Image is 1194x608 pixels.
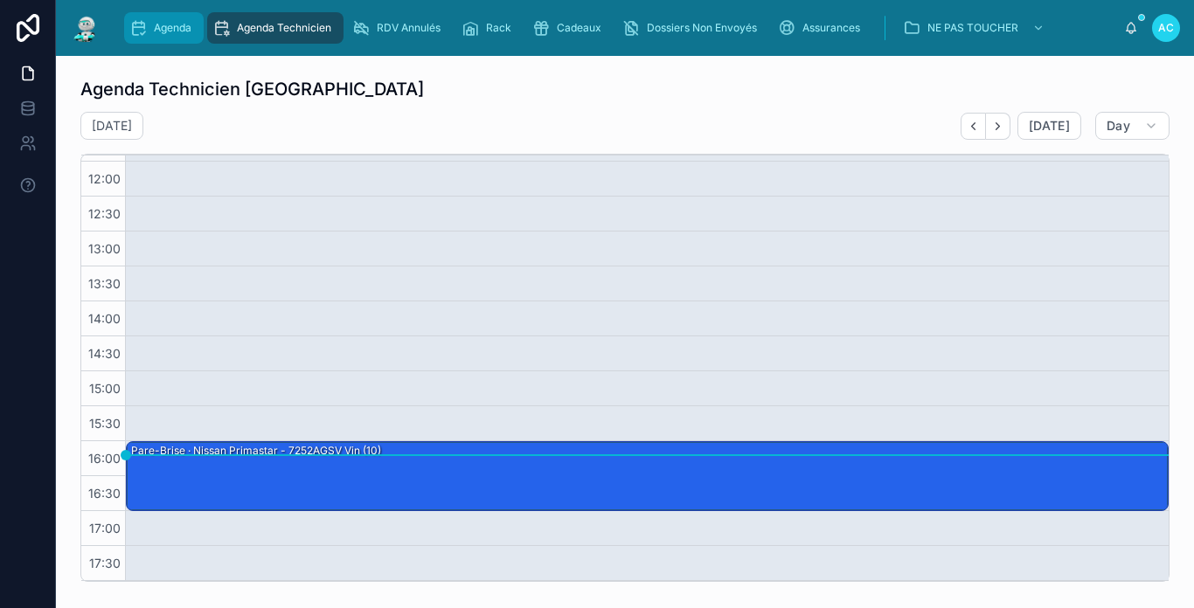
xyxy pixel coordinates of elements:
[773,12,872,44] a: Assurances
[84,206,125,221] span: 12:30
[84,171,125,186] span: 12:00
[154,21,191,35] span: Agenda
[85,416,125,431] span: 15:30
[207,12,344,44] a: Agenda Technicien
[70,14,101,42] img: App logo
[377,21,441,35] span: RDV Annulés
[961,113,986,140] button: Back
[486,21,511,35] span: Rack
[115,9,1124,47] div: scrollable content
[617,12,769,44] a: Dossiers Non Envoyés
[85,556,125,570] span: 17:30
[92,117,132,135] h2: [DATE]
[129,443,383,459] div: Pare-Brise · Nissan primastar - 7252AGSV vin (10)
[986,113,1010,140] button: Next
[85,521,125,535] span: 17:00
[84,276,125,291] span: 13:30
[927,21,1018,35] span: NE PAS TOUCHER
[84,311,125,326] span: 14:00
[527,12,614,44] a: Cadeaux
[1095,112,1170,140] button: Day
[802,21,860,35] span: Assurances
[237,21,331,35] span: Agenda Technicien
[124,12,204,44] a: Agenda
[84,451,125,466] span: 16:00
[84,346,125,361] span: 14:30
[84,486,125,501] span: 16:30
[84,241,125,256] span: 13:00
[347,12,453,44] a: RDV Annulés
[1107,118,1130,134] span: Day
[1158,21,1174,35] span: AC
[647,21,757,35] span: Dossiers Non Envoyés
[80,77,424,101] h1: Agenda Technicien [GEOGRAPHIC_DATA]
[1017,112,1081,140] button: [DATE]
[1029,118,1070,134] span: [DATE]
[127,442,1168,510] div: Pare-Brise · Nissan primastar - 7252AGSV vin (10)
[898,12,1053,44] a: NE PAS TOUCHER
[557,21,601,35] span: Cadeaux
[85,381,125,396] span: 15:00
[456,12,524,44] a: Rack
